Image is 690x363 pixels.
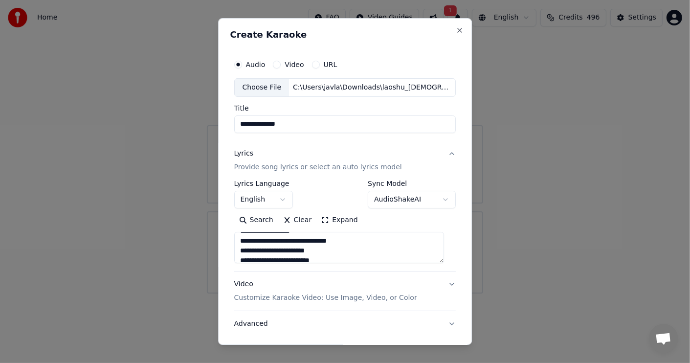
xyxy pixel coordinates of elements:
[368,180,456,187] label: Sync Model
[234,180,293,187] label: Lyrics Language
[234,212,278,228] button: Search
[234,311,456,337] button: Advanced
[289,83,455,92] div: C:\Users\javla\Downloads\laoshu_[DEMOGRAPHIC_DATA].mp3
[234,149,253,159] div: Lyrics
[234,141,456,180] button: LyricsProvide song lyrics or select an auto lyrics model
[246,61,266,68] label: Audio
[278,212,317,228] button: Clear
[285,61,304,68] label: Video
[234,272,456,311] button: VideoCustomize Karaoke Video: Use Image, Video, or Color
[234,293,417,303] p: Customize Karaoke Video: Use Image, Video, or Color
[316,212,362,228] button: Expand
[234,180,456,271] div: LyricsProvide song lyrics or select an auto lyrics model
[230,30,460,39] h2: Create Karaoke
[324,61,337,68] label: URL
[234,162,402,172] p: Provide song lyrics or select an auto lyrics model
[234,279,417,303] div: Video
[234,105,456,112] label: Title
[235,79,289,96] div: Choose File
